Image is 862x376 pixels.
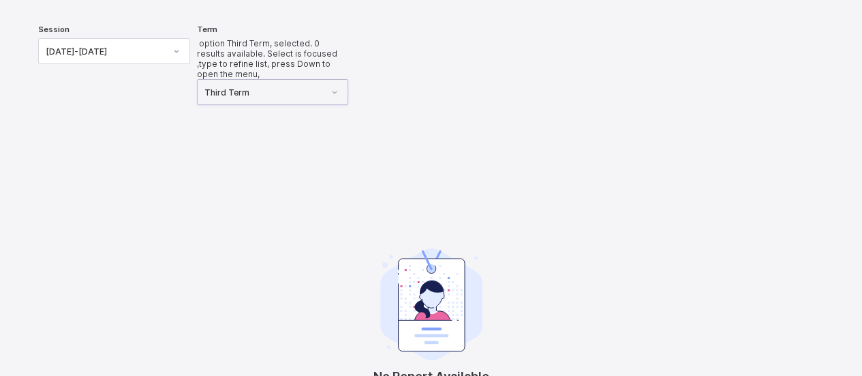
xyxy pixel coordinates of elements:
div: Third Term [204,87,324,98]
span: Session [38,25,70,34]
span: option Third Term, selected. [197,38,312,48]
span: 0 results available. Select is focused ,type to refine list, press Down to open the menu, [197,38,337,79]
img: student.207b5acb3037b72b59086e8b1a17b1d0.svg [380,248,482,360]
span: Term [197,25,217,34]
div: [DATE]-[DATE] [46,46,165,57]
